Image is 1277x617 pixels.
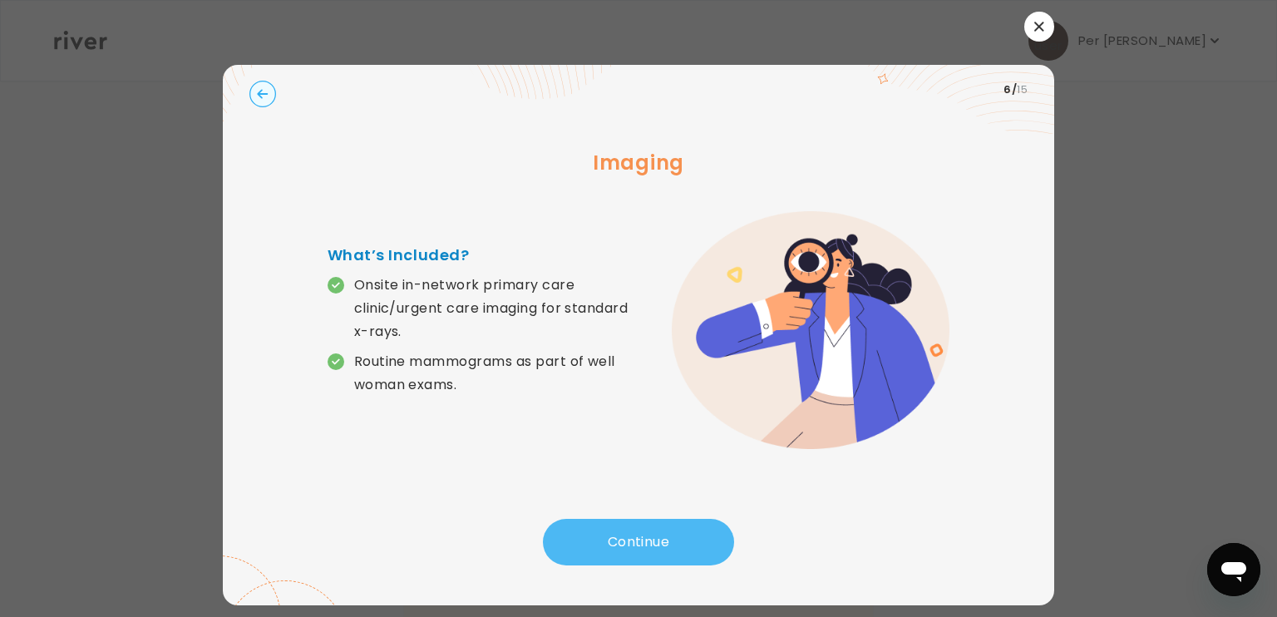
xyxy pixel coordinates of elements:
img: error graphic [672,211,949,449]
iframe: Button to launch messaging window [1207,543,1260,596]
h3: Imaging [249,148,1028,178]
p: Onsite in-network primary care clinic/urgent care imaging for standard x-rays. [354,274,638,343]
button: Continue [543,519,734,565]
p: Routine mammograms as part of well woman exams. [354,350,638,397]
h4: What’s Included? [328,244,638,267]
